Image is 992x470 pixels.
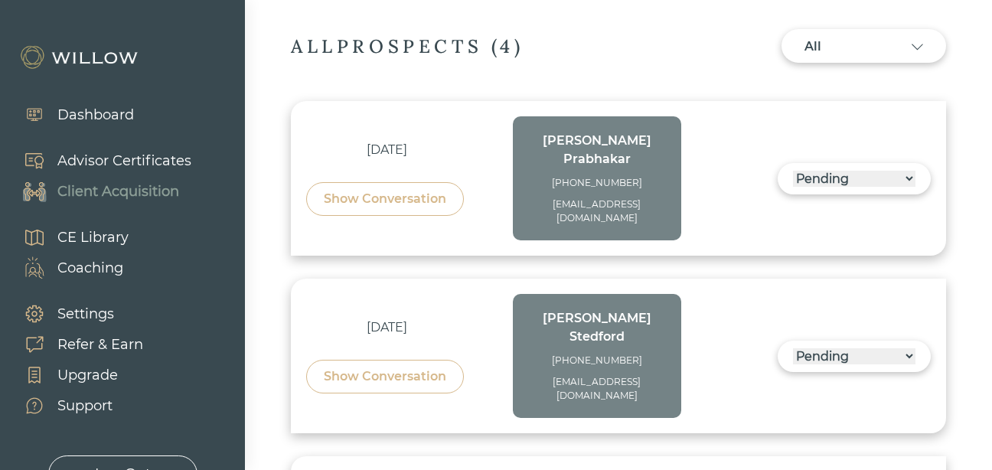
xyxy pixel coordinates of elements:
div: Client Acquisition [57,181,179,202]
a: Dashboard [8,100,134,130]
div: [EMAIL_ADDRESS][DOMAIN_NAME] [528,375,666,403]
div: Upgrade [57,365,118,386]
a: Upgrade [8,360,143,390]
div: Show Conversation [324,190,446,208]
div: [EMAIL_ADDRESS][DOMAIN_NAME] [528,197,666,225]
div: Coaching [57,258,123,279]
div: ALL PROSPECTS ( 4 ) [291,34,524,58]
div: Refer & Earn [57,335,143,355]
div: [PHONE_NUMBER] [528,176,666,190]
div: [DATE] [306,318,468,337]
div: [DATE] [306,141,468,159]
div: Show Conversation [324,367,446,386]
div: Support [57,396,113,416]
div: [PHONE_NUMBER] [528,354,666,367]
div: Dashboard [57,105,134,126]
a: Client Acquisition [8,176,191,207]
a: CE Library [8,222,129,253]
div: All [804,38,866,56]
a: Settings [8,299,143,329]
a: Coaching [8,253,129,283]
a: Refer & Earn [8,329,143,360]
div: Advisor Certificates [57,151,191,171]
a: Advisor Certificates [8,145,191,176]
div: CE Library [57,227,129,248]
img: Willow [19,45,142,70]
div: [PERSON_NAME] Prabhakar [528,132,666,168]
div: Settings [57,304,114,325]
div: [PERSON_NAME] Stedford [528,309,666,346]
